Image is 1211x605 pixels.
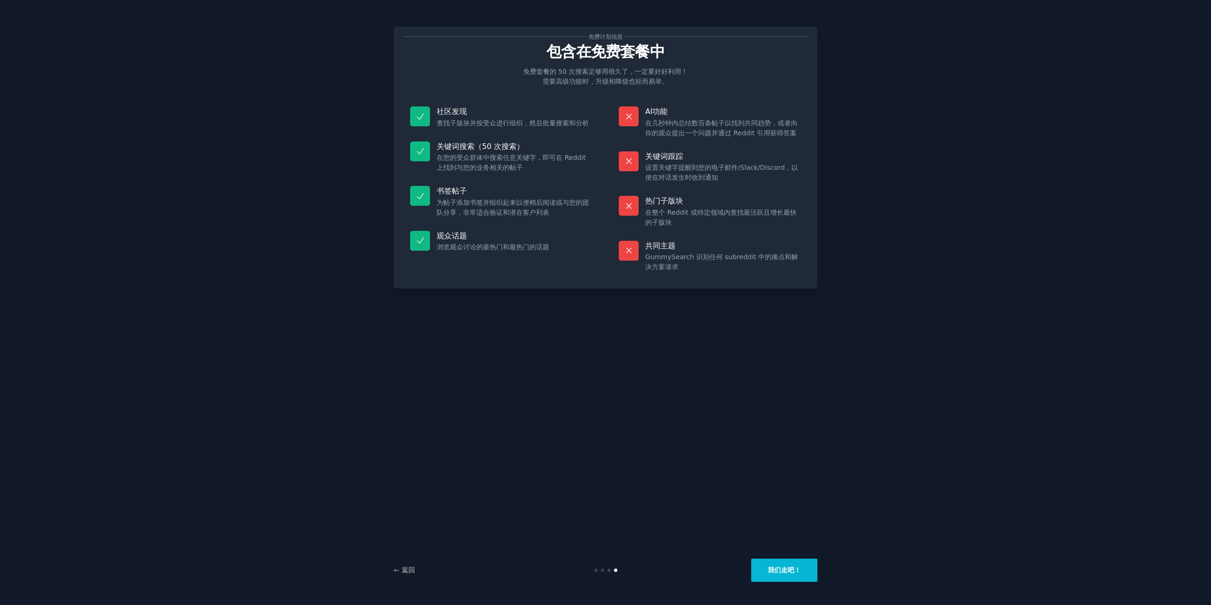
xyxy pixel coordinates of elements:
[437,107,467,116] font: 社区发现
[437,199,589,216] font: 为帖子添加书签并组织起来以便稍后阅读或与您的团队分享，非常适合验证和潜在客户列表
[645,196,683,205] font: 热门子版块
[437,186,467,195] font: 书签帖子
[645,152,683,161] font: 关键词跟踪
[437,243,549,251] font: 浏览观众讨论的最热门和最热门的话题
[437,142,524,151] font: 关键词搜索（50 次搜索）
[437,119,589,127] font: 查找子版块并按受众进行组织，然后批量搜索和分析
[588,34,623,40] font: 免费计划信息
[645,241,676,250] font: 共同主题
[645,253,798,271] font: GummySearch 识别任何 subreddit 中的痛点和解决方案请求
[645,209,797,226] font: 在整个 Reddit 或特定领域内查找最活跃且增长最快的子版块
[645,107,667,116] font: AI功能
[437,231,467,240] font: 观众话题
[546,43,665,60] font: 包含在免费套餐中
[645,119,798,137] font: 在几秒钟内总结数百条帖子以找到共同趋势，或者向你的观众提出一个问题并通过 Reddit 引用获得答案
[768,566,801,574] font: 我们走吧！
[394,566,415,574] a: ← 返回
[523,68,688,75] font: 免费套餐的 50 次搜索足够用很久了，一定要好好利用！
[437,154,586,171] font: 在您的受众群体中搜索任意关键字，即可在 Reddit 上找到与您的业务相关的帖子
[543,78,668,85] font: 需要高级功能时，升级和降级也轻而易举。
[645,164,798,181] font: 设置关键字提醒到您的电子邮件/Slack/Discord，以便在对话发生时收到通知
[751,559,817,582] button: 我们走吧！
